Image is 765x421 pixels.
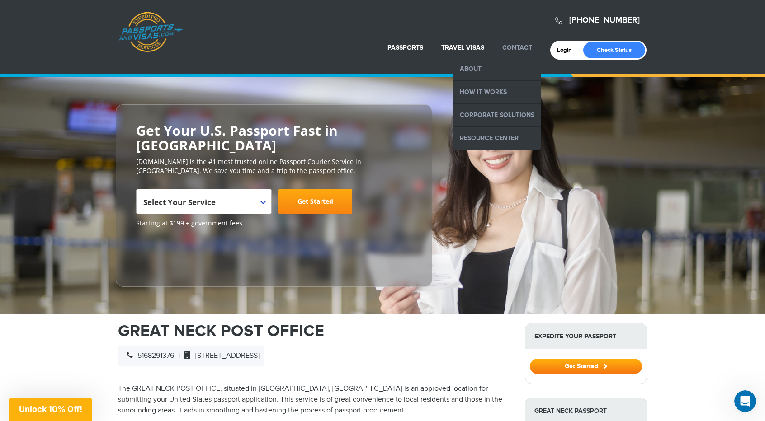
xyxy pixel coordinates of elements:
[136,219,412,228] span: Starting at $199 + government fees
[136,189,272,214] span: Select Your Service
[453,58,541,80] a: About
[453,127,541,150] a: Resource Center
[118,346,264,366] div: |
[180,351,260,360] span: [STREET_ADDRESS]
[557,47,578,54] a: Login
[387,44,423,51] a: Passports
[502,44,532,51] a: Contact
[734,390,756,412] iframe: Intercom live chat
[123,351,174,360] span: 5168291376
[118,323,511,339] h1: GREAT NECK POST OFFICE
[278,189,352,214] a: Get Started
[19,404,82,414] span: Unlock 10% Off!
[441,44,484,51] a: Travel Visas
[136,157,412,175] p: [DOMAIN_NAME] is the #1 most trusted online Passport Courier Service in [GEOGRAPHIC_DATA]. We sav...
[530,359,642,374] button: Get Started
[569,15,640,25] a: [PHONE_NUMBER]
[118,384,511,416] p: The GREAT NECK POST OFFICE, situated in [GEOGRAPHIC_DATA], [GEOGRAPHIC_DATA] is an approved locat...
[136,123,412,153] h2: Get Your U.S. Passport Fast in [GEOGRAPHIC_DATA]
[453,104,541,126] a: Corporate Solutions
[136,232,204,277] iframe: Customer reviews powered by Trustpilot
[143,192,262,218] span: Select Your Service
[525,323,647,349] strong: Expedite Your Passport
[118,12,183,52] a: Passports & [DOMAIN_NAME]
[143,197,216,207] span: Select Your Service
[453,81,541,103] a: How it Works
[9,398,92,421] div: Unlock 10% Off!
[530,362,642,370] a: Get Started
[583,42,645,58] a: Check Status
